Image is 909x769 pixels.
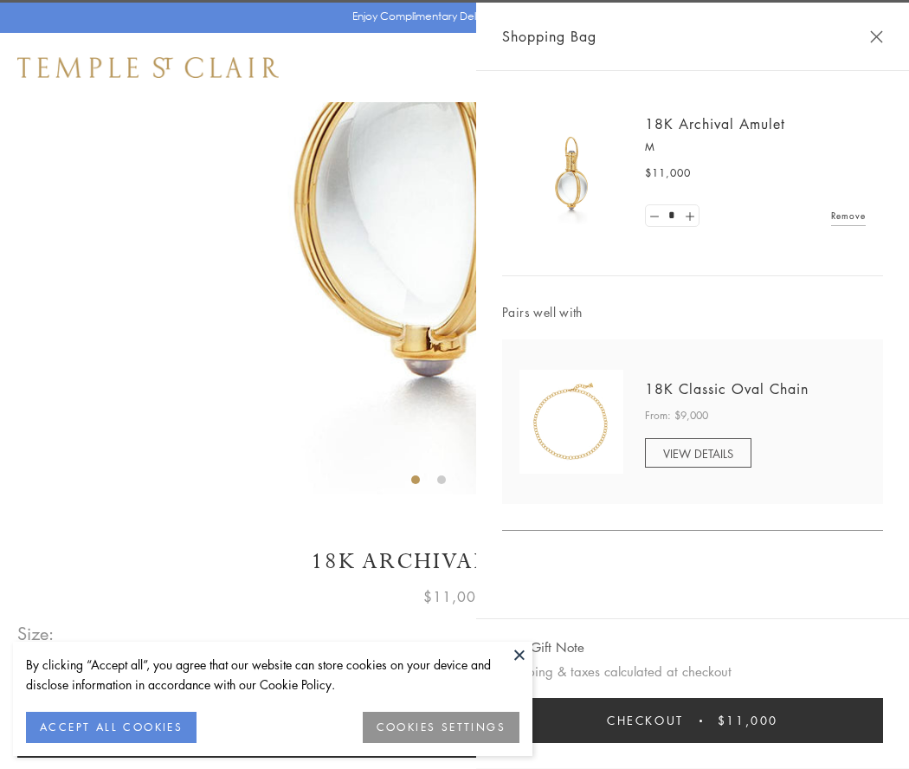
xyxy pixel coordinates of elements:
[363,712,519,743] button: COOKIES SETTINGS
[423,585,486,608] span: $11,000
[502,698,883,743] button: Checkout $11,000
[663,445,733,462] span: VIEW DETAILS
[502,637,584,658] button: Add Gift Note
[17,57,279,78] img: Temple St. Clair
[646,205,663,227] a: Set quantity to 0
[17,546,892,577] h1: 18K Archival Amulet
[645,114,785,133] a: 18K Archival Amulet
[645,407,708,424] span: From: $9,000
[870,30,883,43] button: Close Shopping Bag
[502,25,596,48] span: Shopping Bag
[645,165,691,182] span: $11,000
[645,379,809,398] a: 18K Classic Oval Chain
[645,139,866,156] p: M
[718,711,778,730] span: $11,000
[831,206,866,225] a: Remove
[502,661,883,682] p: Shipping & taxes calculated at checkout
[26,712,197,743] button: ACCEPT ALL COOKIES
[17,619,55,648] span: Size:
[680,205,698,227] a: Set quantity to 2
[352,8,549,25] p: Enjoy Complimentary Delivery & Returns
[26,655,519,695] div: By clicking “Accept all”, you agree that our website can store cookies on your device and disclos...
[607,711,684,730] span: Checkout
[519,370,623,474] img: N88865-OV18
[502,302,883,322] span: Pairs well with
[519,121,623,225] img: 18K Archival Amulet
[645,438,751,468] a: VIEW DETAILS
